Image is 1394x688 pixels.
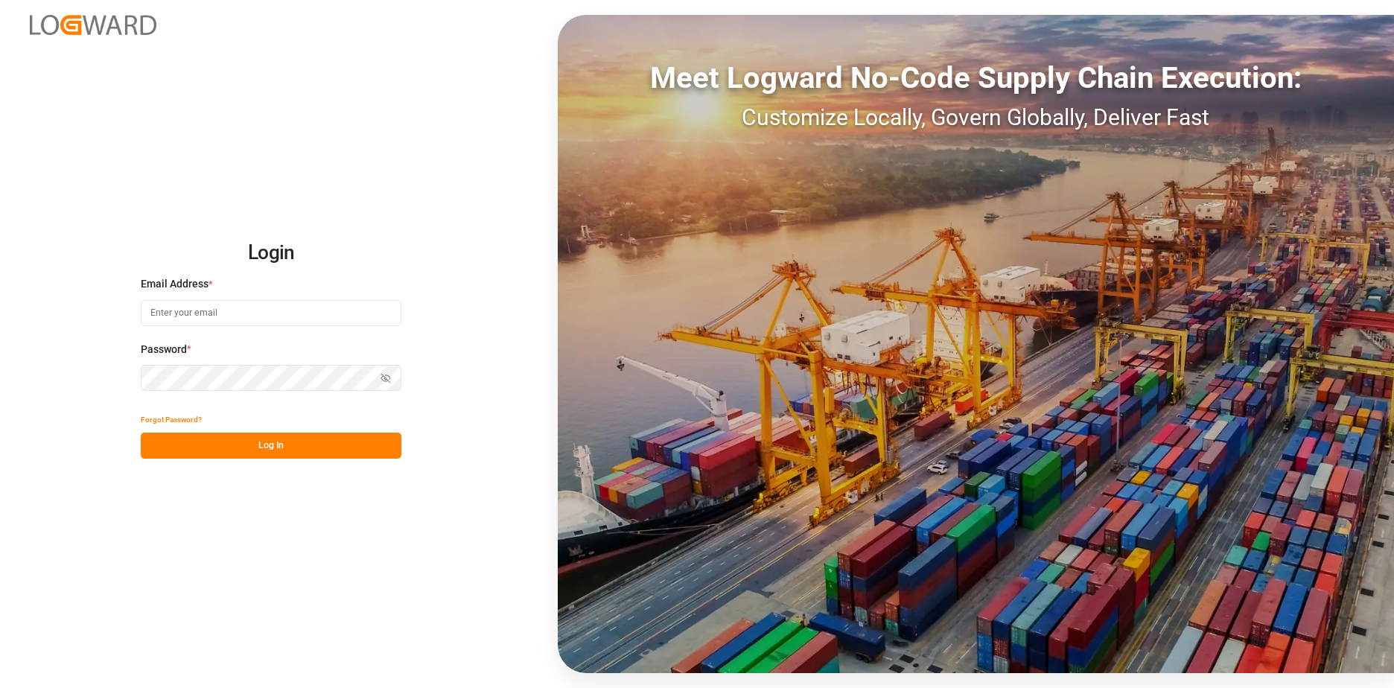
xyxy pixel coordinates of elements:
[141,276,209,292] span: Email Address
[558,56,1394,101] div: Meet Logward No-Code Supply Chain Execution:
[141,407,202,433] button: Forgot Password?
[141,433,401,459] button: Log In
[558,101,1394,134] div: Customize Locally, Govern Globally, Deliver Fast
[141,300,401,326] input: Enter your email
[141,229,401,277] h2: Login
[30,15,156,35] img: Logward_new_orange.png
[141,342,187,357] span: Password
